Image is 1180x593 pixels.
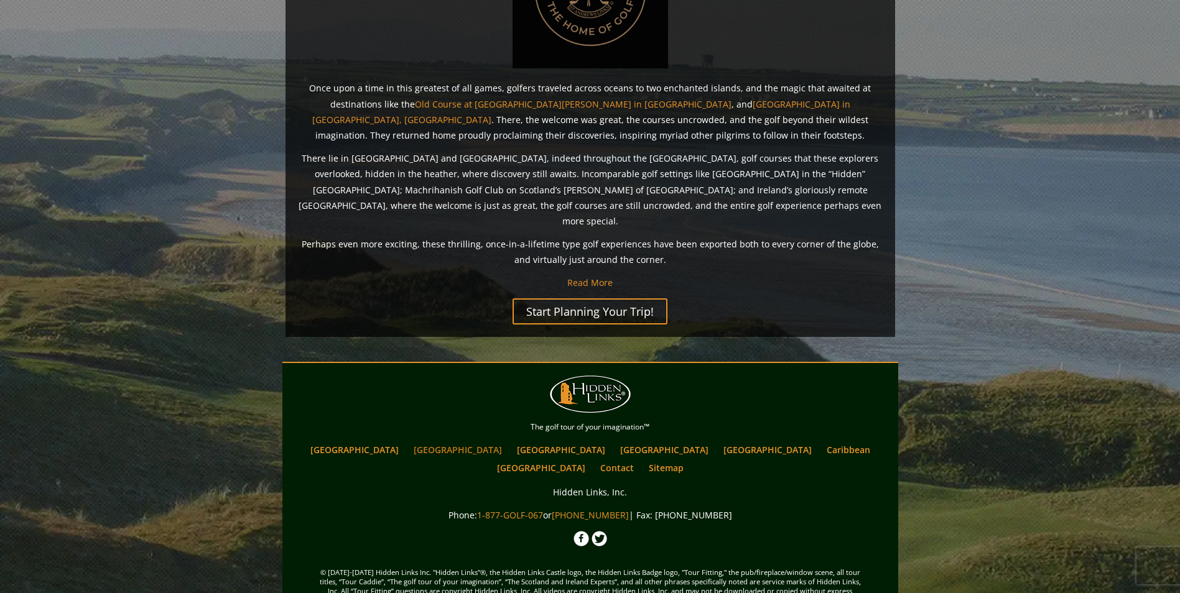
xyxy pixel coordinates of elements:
a: [GEOGRAPHIC_DATA] [614,441,715,459]
a: [GEOGRAPHIC_DATA] [511,441,611,459]
p: Perhaps even more exciting, these thrilling, once-in-a-lifetime type golf experiences have been e... [298,236,883,267]
a: [GEOGRAPHIC_DATA] [407,441,508,459]
img: Twitter [592,531,607,546]
a: Caribbean [820,441,876,459]
p: Phone: or | Fax: [PHONE_NUMBER] [286,507,895,523]
a: 1-877-GOLF-067 [477,509,543,521]
p: Once upon a time in this greatest of all games, golfers traveled across oceans to two enchanted i... [298,80,883,143]
p: There lie in [GEOGRAPHIC_DATA] and [GEOGRAPHIC_DATA], indeed throughout the [GEOGRAPHIC_DATA], go... [298,150,883,229]
p: Hidden Links, Inc. [286,484,895,500]
img: Facebook [574,531,589,546]
a: Start Planning Your Trip! [513,298,667,324]
a: Contact [594,459,640,477]
a: [GEOGRAPHIC_DATA] [717,441,818,459]
a: Old Course at [GEOGRAPHIC_DATA][PERSON_NAME] in [GEOGRAPHIC_DATA] [415,98,732,110]
a: [GEOGRAPHIC_DATA] [304,441,405,459]
p: The golf tour of your imagination™ [286,420,895,434]
a: [GEOGRAPHIC_DATA] [491,459,592,477]
a: Read More [567,277,613,288]
a: Sitemap [643,459,690,477]
a: [GEOGRAPHIC_DATA] in [GEOGRAPHIC_DATA], [GEOGRAPHIC_DATA] [312,98,850,126]
a: [PHONE_NUMBER] [552,509,629,521]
